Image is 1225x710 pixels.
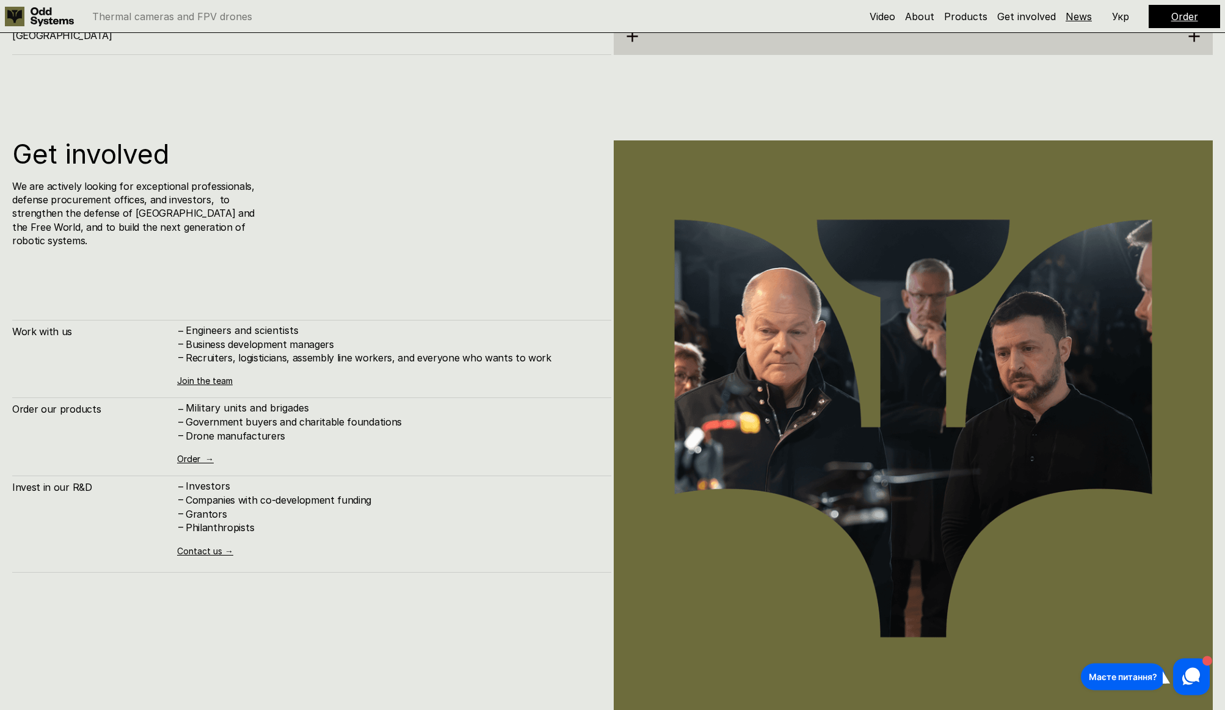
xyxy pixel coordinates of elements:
a: Contact us → [177,546,233,556]
h4: – [178,402,183,415]
h1: Get involved [12,140,380,167]
h4: – [178,324,183,338]
h4: Drone manufacturers [186,429,599,443]
h4: We are actively looking for exceptional professionals, defense procurement offices, and investors... [12,179,258,248]
p: Укр [1112,12,1129,21]
a: Order → [177,454,214,464]
h4: Order our products [12,402,177,416]
h4: Business development managers [186,338,599,351]
p: Investors [186,480,599,492]
a: Order [1171,10,1198,23]
p: Engineers and scientists [186,325,599,336]
h4: – [178,480,183,493]
iframe: HelpCrunch [1078,655,1213,698]
h4: – [178,493,183,506]
a: Products [944,10,987,23]
a: Get involved [997,10,1056,23]
h4: Invest in our R&D [12,480,177,494]
a: Join the team [177,375,233,386]
h4: – [178,337,183,350]
h4: Grantors [186,507,599,521]
a: News [1066,10,1092,23]
h4: Philanthropists [186,521,599,534]
h4: Work with us [12,325,177,338]
a: Video [870,10,895,23]
h4: Government buyers and charitable foundations [186,415,599,429]
h4: – [178,429,183,442]
h4: Recruiters, logisticians, assembly line workers, and everyone who wants to work [186,351,599,364]
h4: – [178,350,183,364]
h4: – [178,520,183,534]
h4: – [178,415,183,428]
h4: – [178,507,183,520]
h4: Companies with co-development funding [186,493,599,507]
a: About [905,10,934,23]
p: Military units and brigades [186,402,599,414]
p: Thermal cameras and FPV drones [92,12,252,21]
